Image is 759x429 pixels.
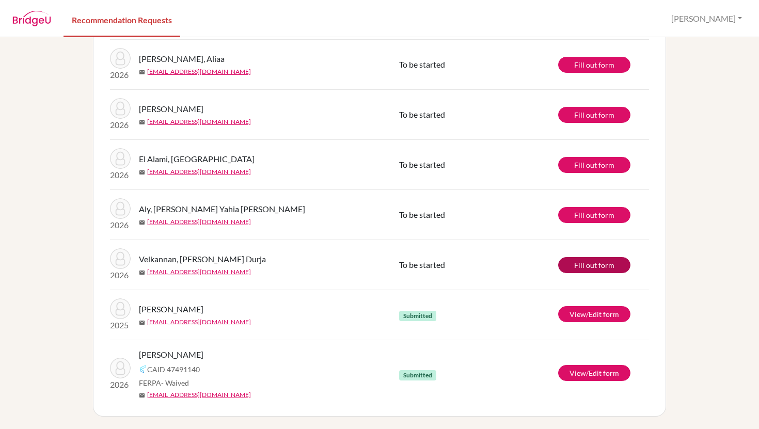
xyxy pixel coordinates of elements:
a: Recommendation Requests [64,2,180,37]
span: [PERSON_NAME] [139,348,203,361]
a: View/Edit form [558,306,630,322]
span: Submitted [399,370,436,380]
a: Fill out form [558,207,630,223]
a: [EMAIL_ADDRESS][DOMAIN_NAME] [147,217,251,227]
span: mail [139,169,145,176]
span: mail [139,69,145,75]
img: Mirzoyev, Amir [110,298,131,319]
span: El Alami, [GEOGRAPHIC_DATA] [139,153,255,165]
span: mail [139,219,145,226]
span: - Waived [161,378,189,387]
span: To be started [399,160,445,169]
img: BridgeU logo [12,11,51,26]
img: Aly, Salma Mohamed Yahia Ahmed Ismail [110,198,131,219]
span: Submitted [399,311,436,321]
span: Aly, [PERSON_NAME] Yahia [PERSON_NAME] [139,203,305,215]
a: [EMAIL_ADDRESS][DOMAIN_NAME] [147,117,251,126]
p: 2026 [110,169,131,181]
span: To be started [399,210,445,219]
a: Fill out form [558,257,630,273]
a: [EMAIL_ADDRESS][DOMAIN_NAME] [147,67,251,76]
span: [PERSON_NAME] [139,103,203,115]
span: To be started [399,59,445,69]
p: 2026 [110,119,131,131]
span: CAID 47491140 [147,364,200,375]
a: Fill out form [558,107,630,123]
button: [PERSON_NAME] [667,9,747,28]
a: Fill out form [558,57,630,73]
a: View/Edit form [558,365,630,381]
p: 2026 [110,69,131,81]
img: Ahmed Mahmoud, Aliaa [110,48,131,69]
a: [EMAIL_ADDRESS][DOMAIN_NAME] [147,167,251,177]
span: Velkannan, [PERSON_NAME] Durja [139,253,266,265]
p: 2026 [110,219,131,231]
span: [PERSON_NAME] [139,303,203,315]
a: [EMAIL_ADDRESS][DOMAIN_NAME] [147,317,251,327]
span: To be started [399,260,445,269]
span: [PERSON_NAME], Aliaa [139,53,225,65]
a: [EMAIL_ADDRESS][DOMAIN_NAME] [147,267,251,277]
span: FERPA [139,377,189,388]
img: Busheri, Ayaan [110,98,131,119]
img: Velkannan, Sarvesh Durja [110,248,131,269]
p: 2025 [110,319,131,331]
img: Common App logo [139,365,147,373]
span: mail [139,320,145,326]
img: Rizvi, Saman [110,358,131,378]
a: [EMAIL_ADDRESS][DOMAIN_NAME] [147,390,251,400]
img: El Alami, Layan [110,148,131,169]
span: To be started [399,109,445,119]
p: 2026 [110,378,131,391]
a: Fill out form [558,157,630,173]
span: mail [139,269,145,276]
span: mail [139,119,145,125]
span: mail [139,392,145,399]
p: 2026 [110,269,131,281]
